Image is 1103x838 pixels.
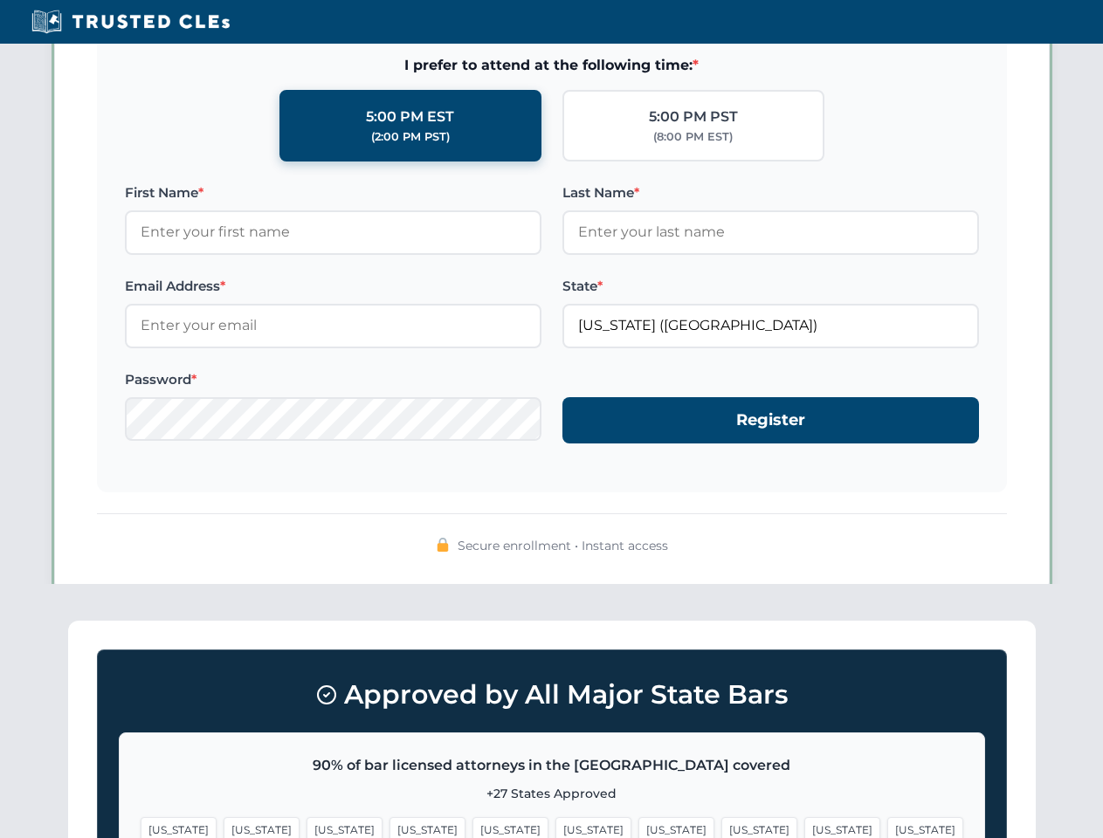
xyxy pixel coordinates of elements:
[26,9,235,35] img: Trusted CLEs
[125,276,541,297] label: Email Address
[125,54,979,77] span: I prefer to attend at the following time:
[458,536,668,555] span: Secure enrollment • Instant access
[119,671,985,718] h3: Approved by All Major State Bars
[125,182,541,203] label: First Name
[125,210,541,254] input: Enter your first name
[366,106,454,128] div: 5:00 PM EST
[649,106,738,128] div: 5:00 PM PST
[562,397,979,443] button: Register
[436,538,450,552] img: 🔒
[125,304,541,347] input: Enter your email
[562,276,979,297] label: State
[141,784,963,803] p: +27 States Approved
[562,304,979,347] input: Florida (FL)
[125,369,541,390] label: Password
[562,182,979,203] label: Last Name
[371,128,450,146] div: (2:00 PM PST)
[141,754,963,777] p: 90% of bar licensed attorneys in the [GEOGRAPHIC_DATA] covered
[562,210,979,254] input: Enter your last name
[653,128,733,146] div: (8:00 PM EST)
